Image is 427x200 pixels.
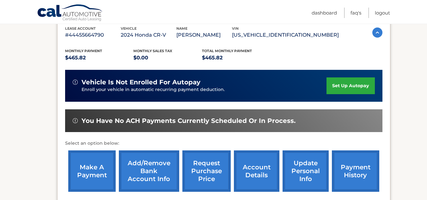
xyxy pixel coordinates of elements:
p: Select an option below: [65,140,382,147]
span: Total Monthly Payment [202,49,252,53]
a: request purchase price [182,150,231,192]
p: Enroll your vehicle in automatic recurring payment deduction. [82,86,327,93]
img: alert-white.svg [73,118,78,123]
a: Add/Remove bank account info [119,150,179,192]
p: $0.00 [133,53,202,62]
a: update personal info [283,150,329,192]
span: Monthly sales Tax [133,49,172,53]
span: vehicle is not enrolled for autopay [82,78,200,86]
a: account details [234,150,279,192]
img: accordion-active.svg [372,27,382,38]
a: Dashboard [312,8,337,18]
a: make a payment [68,150,116,192]
a: payment history [332,150,379,192]
a: Cal Automotive [37,4,103,22]
span: lease account [65,26,96,31]
span: name [176,26,187,31]
span: vin [232,26,239,31]
span: vehicle [121,26,137,31]
p: $465.82 [65,53,134,62]
p: #44455664790 [65,31,121,39]
img: alert-white.svg [73,80,78,85]
a: FAQ's [351,8,361,18]
a: set up autopay [326,77,375,94]
p: [PERSON_NAME] [176,31,232,39]
p: [US_VEHICLE_IDENTIFICATION_NUMBER] [232,31,339,39]
span: Monthly Payment [65,49,102,53]
p: $465.82 [202,53,271,62]
span: You have no ACH payments currently scheduled or in process. [82,117,296,125]
a: Logout [375,8,390,18]
p: 2024 Honda CR-V [121,31,176,39]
